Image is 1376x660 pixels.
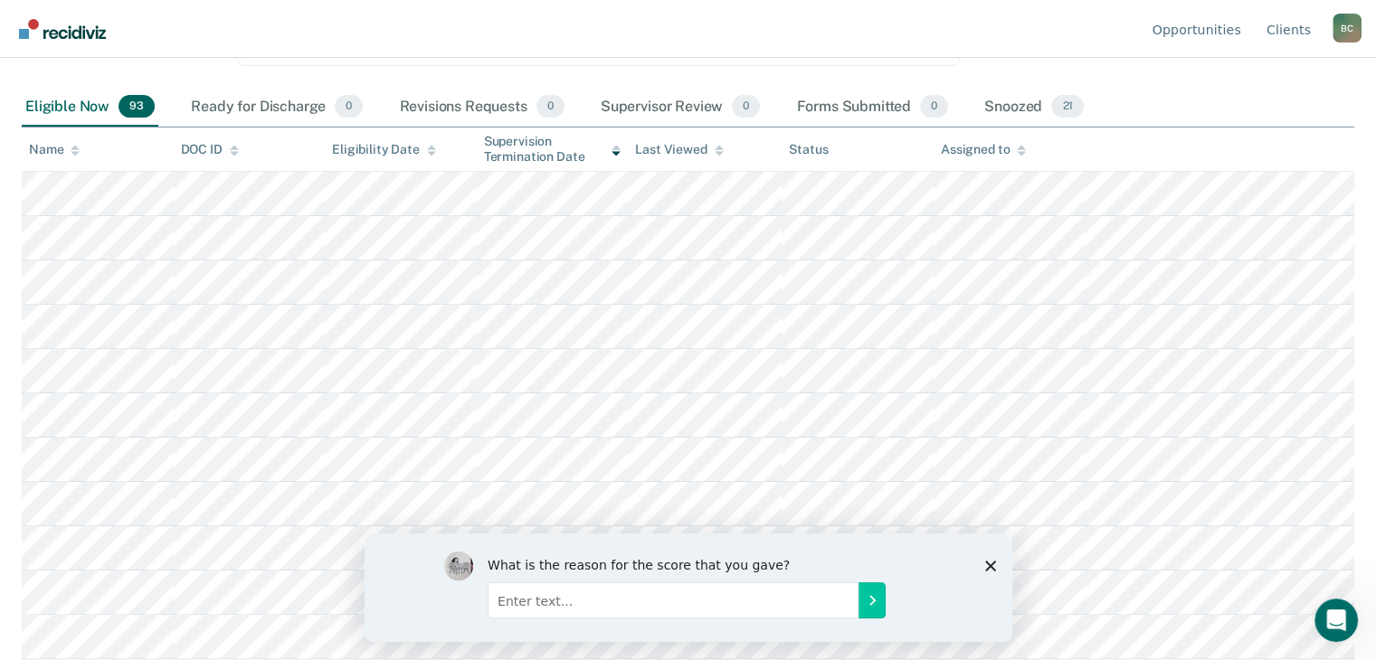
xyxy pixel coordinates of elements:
span: 93 [119,95,155,118]
div: Eligibility Date [332,142,436,157]
div: B C [1333,14,1362,42]
div: DOC ID [181,142,239,157]
span: 0 [536,95,565,118]
span: 21 [1051,95,1084,118]
iframe: Intercom live chat [1314,599,1358,642]
div: Ready for Discharge0 [187,88,366,127]
img: Recidiviz [19,19,106,39]
div: Assigned to [941,142,1026,157]
span: 0 [920,95,948,118]
div: Forms Submitted0 [792,88,952,127]
div: Eligible Now93 [22,88,158,127]
div: Revisions Requests0 [395,88,567,127]
div: Supervision Termination Date [484,134,622,165]
div: Supervisor Review0 [597,88,764,127]
div: Last Viewed [635,142,723,157]
button: Profile dropdown button [1333,14,1362,42]
span: 0 [732,95,760,118]
div: Name [29,142,80,157]
iframe: Survey by Kim from Recidiviz [365,533,1012,642]
div: Status [789,142,828,157]
span: 0 [335,95,363,118]
div: Snoozed21 [981,88,1087,127]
